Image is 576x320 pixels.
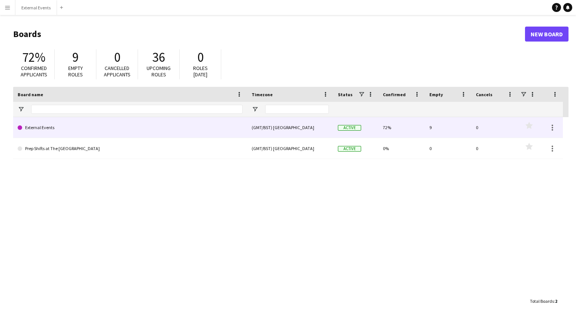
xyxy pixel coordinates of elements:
span: Board name [18,92,43,97]
button: Open Filter Menu [18,106,24,113]
span: Roles [DATE] [193,65,208,78]
span: Confirmed [383,92,406,97]
button: External Events [15,0,57,15]
h1: Boards [13,28,525,40]
div: 9 [425,117,471,138]
div: 0 [425,138,471,159]
span: Upcoming roles [147,65,171,78]
div: 72% [378,117,425,138]
input: Timezone Filter Input [265,105,329,114]
div: 0% [378,138,425,159]
span: Cancels [476,92,492,97]
input: Board name Filter Input [31,105,243,114]
span: 0 [114,49,120,65]
div: 0 [471,138,518,159]
span: Active [338,125,361,131]
span: Confirmed applicants [21,65,47,78]
a: External Events [18,117,243,138]
div: (GMT/BST) [GEOGRAPHIC_DATA] [247,117,333,138]
span: Status [338,92,352,97]
span: 9 [72,49,79,65]
span: 72% [22,49,45,65]
span: Active [338,146,361,152]
span: 0 [197,49,204,65]
button: Open Filter Menu [252,106,258,113]
div: 0 [471,117,518,138]
div: : [530,294,557,308]
span: 2 [555,298,557,304]
span: Total Boards [530,298,554,304]
span: Empty roles [68,65,83,78]
span: Cancelled applicants [104,65,130,78]
span: Timezone [252,92,273,97]
span: 36 [152,49,165,65]
a: Prep Shifts at The [GEOGRAPHIC_DATA] [18,138,243,159]
span: Empty [429,92,443,97]
a: New Board [525,27,568,42]
div: (GMT/BST) [GEOGRAPHIC_DATA] [247,138,333,159]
